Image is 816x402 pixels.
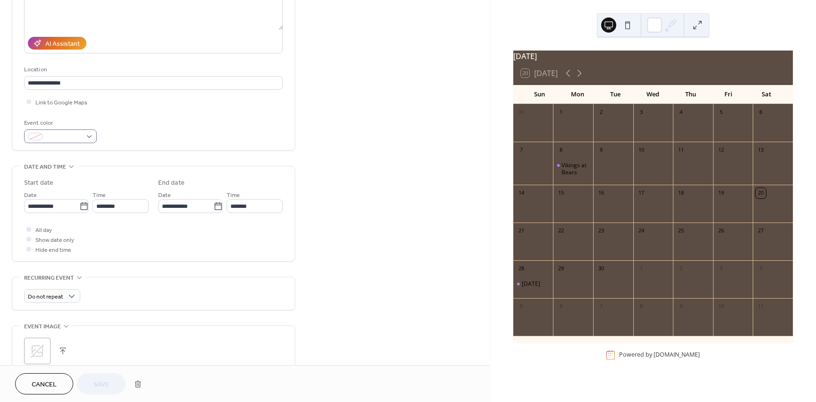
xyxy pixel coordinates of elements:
[756,107,766,118] div: 6
[634,85,672,104] div: Wed
[716,226,726,236] div: 26
[516,107,527,118] div: 31
[556,226,566,236] div: 22
[32,380,57,390] span: Cancel
[636,188,646,198] div: 17
[710,85,748,104] div: Fri
[24,338,51,364] div: ;
[24,65,281,75] div: Location
[158,178,185,188] div: End date
[521,85,559,104] div: Sun
[676,188,686,198] div: 18
[24,178,53,188] div: Start date
[513,51,793,62] div: [DATE]
[556,264,566,274] div: 29
[556,301,566,312] div: 6
[516,264,527,274] div: 28
[24,190,37,200] span: Date
[35,245,71,255] span: Hide end time
[35,98,87,108] span: Link to Google Maps
[596,107,606,118] div: 2
[596,264,606,274] div: 30
[636,145,646,155] div: 10
[24,162,66,172] span: Date and time
[24,322,61,332] span: Event image
[516,188,527,198] div: 14
[513,280,553,288] div: Harvest Festival
[158,190,171,200] span: Date
[756,226,766,236] div: 27
[522,280,540,288] div: [DATE]
[756,145,766,155] div: 13
[28,291,63,302] span: Do not repeat
[227,190,240,200] span: Time
[28,37,86,50] button: AI Assistant
[516,301,527,312] div: 5
[716,301,726,312] div: 10
[24,118,95,128] div: Event color
[596,301,606,312] div: 7
[636,264,646,274] div: 1
[556,145,566,155] div: 8
[756,264,766,274] div: 4
[716,264,726,274] div: 3
[676,264,686,274] div: 2
[35,225,52,235] span: All day
[636,107,646,118] div: 3
[676,107,686,118] div: 4
[654,351,700,359] a: [DOMAIN_NAME]
[716,107,726,118] div: 5
[676,226,686,236] div: 25
[596,145,606,155] div: 9
[24,273,74,283] span: Recurring event
[716,188,726,198] div: 19
[619,351,700,359] div: Powered by
[553,162,593,176] div: Vikings at Bears
[636,226,646,236] div: 24
[716,145,726,155] div: 12
[35,235,74,245] span: Show date only
[516,226,527,236] div: 21
[45,39,80,49] div: AI Assistant
[748,85,785,104] div: Sat
[756,301,766,312] div: 11
[676,145,686,155] div: 11
[15,373,73,394] button: Cancel
[516,145,527,155] div: 7
[93,190,106,200] span: Time
[756,188,766,198] div: 20
[672,85,710,104] div: Thu
[596,226,606,236] div: 23
[636,301,646,312] div: 8
[556,107,566,118] div: 1
[676,301,686,312] div: 9
[596,85,634,104] div: Tue
[559,85,596,104] div: Mon
[596,188,606,198] div: 16
[561,162,589,176] div: Vikings at Bears
[556,188,566,198] div: 15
